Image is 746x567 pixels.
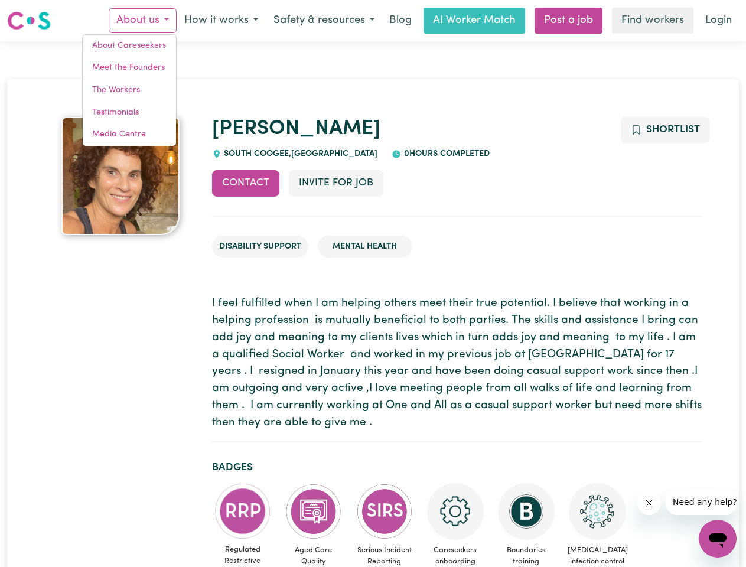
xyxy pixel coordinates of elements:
[83,102,176,124] a: Testimonials
[212,119,380,139] a: [PERSON_NAME]
[427,483,484,540] img: CS Academy: Careseekers Onboarding course completed
[285,483,342,540] img: CS Academy: Aged Care Quality Standards & Code of Conduct course completed
[646,125,700,135] span: Shortlist
[266,8,382,33] button: Safety & resources
[212,236,308,258] li: Disability Support
[666,489,737,515] iframe: Message from company
[318,236,412,258] li: Mental Health
[637,491,661,515] iframe: Close message
[83,123,176,146] a: Media Centre
[535,8,602,34] a: Post a job
[7,10,51,31] img: Careseekers logo
[7,8,71,18] span: Need any help?
[612,8,693,34] a: Find workers
[212,295,703,431] p: I feel fulfilled when I am helping others meet their true potential. I believe that working in a ...
[82,34,177,146] div: About us
[214,483,271,539] img: CS Academy: Regulated Restrictive Practices course completed
[221,149,378,158] span: SOUTH COOGEE , [GEOGRAPHIC_DATA]
[7,7,51,34] a: Careseekers logo
[401,149,490,158] span: 0 hours completed
[177,8,266,33] button: How it works
[109,8,177,33] button: About us
[699,520,737,558] iframe: Button to launch messaging window
[83,35,176,57] a: About Careseekers
[212,170,279,196] button: Contact
[424,8,525,34] a: AI Worker Match
[382,8,419,34] a: Blog
[61,117,180,235] img: Belinda
[569,483,626,540] img: CS Academy: COVID-19 Infection Control Training course completed
[212,461,703,474] h2: Badges
[83,79,176,102] a: The Workers
[83,57,176,79] a: Meet the Founders
[356,483,413,540] img: CS Academy: Serious Incident Reporting Scheme course completed
[498,483,555,540] img: CS Academy: Boundaries in care and support work course completed
[289,170,383,196] button: Invite for Job
[44,117,198,235] a: Belinda's profile picture'
[698,8,739,34] a: Login
[621,117,710,143] button: Add to shortlist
